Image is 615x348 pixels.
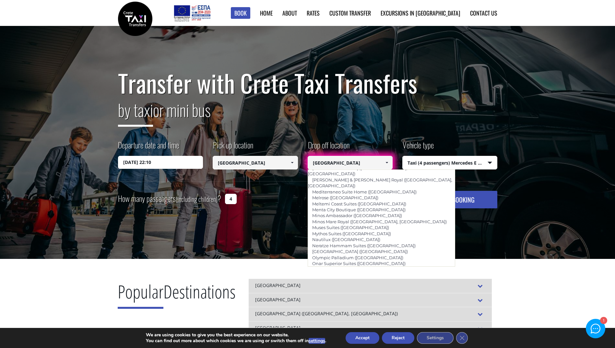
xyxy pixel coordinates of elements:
span: Taxi (4 passengers) Mercedes E Class [403,156,497,170]
button: settings [309,338,325,344]
span: Popular [118,279,163,309]
a: [GEOGRAPHIC_DATA] ([GEOGRAPHIC_DATA], [GEOGRAPHIC_DATA]) [308,163,408,178]
a: Crete Taxi Transfers | Safe Taxi Transfer Services from to Heraklion Airport, Chania Airport, Ret... [118,15,152,21]
p: We are using cookies to give you the best experience on our website. [146,332,326,338]
div: [GEOGRAPHIC_DATA] [249,321,492,335]
a: Custom Transfer [329,9,371,17]
small: (including children) [176,194,218,204]
a: Menta City Boutique ([GEOGRAPHIC_DATA]) [308,205,410,214]
a: Minos Ambassador ([GEOGRAPHIC_DATA]) [308,211,406,220]
a: Mediterraneo Suite Home ([GEOGRAPHIC_DATA]) [308,187,421,196]
label: Vehicle type [402,139,434,156]
a: Excursions in [GEOGRAPHIC_DATA] [381,9,460,17]
input: Select drop-off location [308,156,393,169]
a: Minos Mare Royal ([GEOGRAPHIC_DATA], [GEOGRAPHIC_DATA]) [308,217,451,226]
span: by taxi [118,98,153,127]
button: Close GDPR Cookie Banner [456,332,468,344]
a: Nautilux ([GEOGRAPHIC_DATA]) [308,235,384,244]
label: How many passengers ? [118,191,221,207]
h1: Transfer with Crete Taxi Transfers [118,69,497,97]
a: Show All Items [287,156,297,169]
a: Neratze Hammam Suites ([GEOGRAPHIC_DATA]) [308,241,420,250]
input: Select pickup location [213,156,298,169]
button: Reject [382,332,414,344]
a: [GEOGRAPHIC_DATA] ([GEOGRAPHIC_DATA]) [308,247,412,256]
label: Drop off location [308,139,349,156]
a: About [282,9,297,17]
a: Melrose ([GEOGRAPHIC_DATA]) [308,193,383,202]
div: 1 [600,318,607,324]
a: Book [231,7,250,19]
a: Olympic Palladium ([GEOGRAPHIC_DATA]) [308,253,408,262]
a: Rates [307,9,320,17]
div: [GEOGRAPHIC_DATA] [249,279,492,293]
a: Contact us [470,9,497,17]
img: Crete Taxi Transfers | Safe Taxi Transfer Services from to Heraklion Airport, Chania Airport, Ret... [118,2,152,36]
a: Mythos Suites ([GEOGRAPHIC_DATA]) [308,229,395,238]
button: Settings [417,332,454,344]
a: Meltemi Coast Suites ([GEOGRAPHIC_DATA]) [308,199,410,208]
button: Accept [346,332,379,344]
h2: or mini bus [118,97,497,132]
a: [PERSON_NAME] & [PERSON_NAME] Royal ([GEOGRAPHIC_DATA], [GEOGRAPHIC_DATA]) [308,175,452,190]
h2: Destinations [118,279,236,314]
a: Muses Suites ([GEOGRAPHIC_DATA]) [308,223,393,232]
a: Show All Items [382,156,392,169]
div: [GEOGRAPHIC_DATA] ([GEOGRAPHIC_DATA], [GEOGRAPHIC_DATA]) [249,307,492,321]
label: Departure date and time [118,139,179,156]
label: Pick up location [213,139,253,156]
p: You can find out more about which cookies we are using or switch them off in . [146,338,326,344]
a: Home [260,9,273,17]
a: Onar Superior Suites ([GEOGRAPHIC_DATA]) [308,259,410,268]
img: e-bannersEUERDF180X90.jpg [173,3,211,23]
div: [GEOGRAPHIC_DATA] [249,293,492,307]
